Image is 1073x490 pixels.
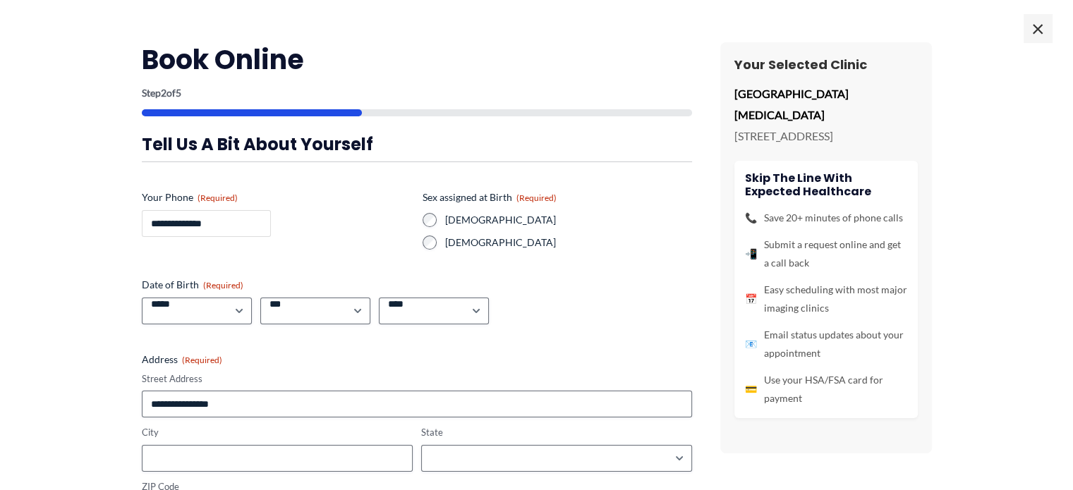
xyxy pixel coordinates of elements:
[142,42,692,77] h2: Book Online
[142,133,692,155] h3: Tell us a bit about yourself
[745,235,907,272] li: Submit a request online and get a call back
[142,372,692,386] label: Street Address
[142,353,222,367] legend: Address
[745,209,907,227] li: Save 20+ minutes of phone calls
[745,245,757,263] span: 📲
[423,190,557,204] legend: Sex assigned at Birth
[142,278,243,292] legend: Date of Birth
[516,192,557,203] span: (Required)
[182,355,222,365] span: (Required)
[176,87,181,99] span: 5
[142,88,692,98] p: Step of
[745,209,757,227] span: 📞
[1024,14,1052,42] span: ×
[445,235,692,250] label: [DEMOGRAPHIC_DATA]
[734,125,918,147] p: [STREET_ADDRESS]
[745,290,757,308] span: 📅
[745,335,757,353] span: 📧
[198,192,238,203] span: (Required)
[421,426,692,439] label: State
[745,326,907,362] li: Email status updates about your appointment
[734,56,918,73] h3: Your Selected Clinic
[203,280,243,290] span: (Required)
[745,371,907,408] li: Use your HSA/FSA card for payment
[745,281,907,317] li: Easy scheduling with most major imaging clinics
[745,171,907,198] h4: Skip the line with Expected Healthcare
[142,190,411,204] label: Your Phone
[745,380,757,398] span: 💳
[734,83,918,125] p: [GEOGRAPHIC_DATA] [MEDICAL_DATA]
[161,87,166,99] span: 2
[142,426,413,439] label: City
[445,213,692,227] label: [DEMOGRAPHIC_DATA]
